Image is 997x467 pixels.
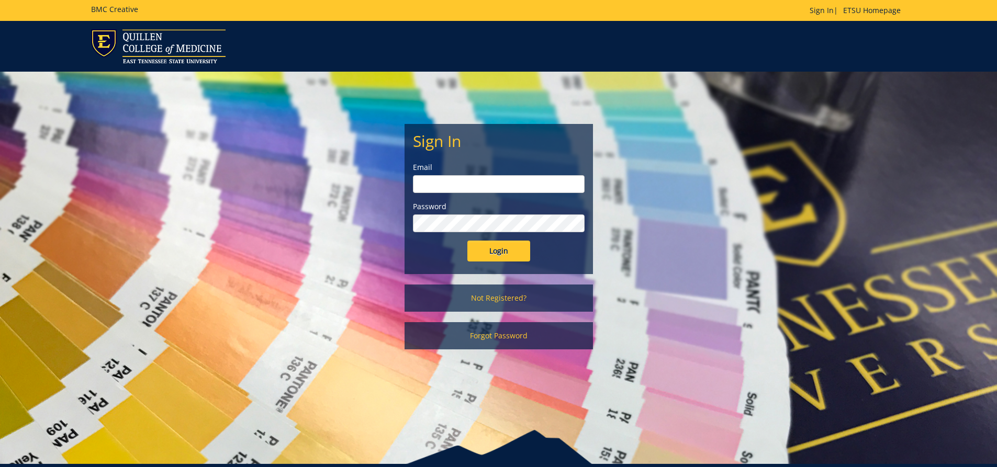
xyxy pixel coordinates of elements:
[810,5,834,15] a: Sign In
[91,5,138,13] h5: BMC Creative
[413,132,585,150] h2: Sign In
[413,162,585,173] label: Email
[467,241,530,261] input: Login
[838,5,906,15] a: ETSU Homepage
[413,201,585,212] label: Password
[91,29,226,63] img: ETSU logo
[405,284,593,312] a: Not Registered?
[405,322,593,349] a: Forgot Password
[810,5,906,16] p: |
